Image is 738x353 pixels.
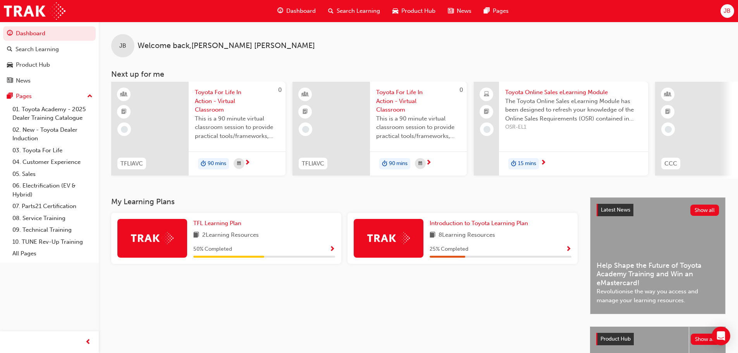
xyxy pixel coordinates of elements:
[16,76,31,85] div: News
[478,3,515,19] a: pages-iconPages
[85,338,91,347] span: prev-icon
[16,92,32,101] div: Pages
[15,45,59,54] div: Search Learning
[286,7,316,15] span: Dashboard
[329,246,335,253] span: Show Progress
[493,7,509,15] span: Pages
[7,30,13,37] span: guage-icon
[430,245,468,254] span: 25 % Completed
[193,245,232,254] span: 50 % Completed
[518,159,536,168] span: 15 mins
[303,107,308,117] span: booktick-icon
[457,7,471,15] span: News
[193,220,241,227] span: TFL Learning Plan
[665,90,671,100] span: learningResourceType_INSTRUCTOR_LED-icon
[7,93,13,100] span: pages-icon
[601,207,630,213] span: Latest News
[202,231,259,240] span: 2 Learning Resources
[329,245,335,254] button: Show Progress
[111,197,578,206] h3: My Learning Plans
[3,89,96,103] button: Pages
[690,205,719,216] button: Show all
[303,90,308,100] span: learningResourceType_INSTRUCTOR_LED-icon
[505,97,642,123] span: The Toyota Online Sales eLearning Module has been designed to refresh your knowledge of the Onlin...
[193,219,244,228] a: TFL Learning Plan
[302,126,309,133] span: learningRecordVerb_NONE-icon
[7,77,13,84] span: news-icon
[9,168,96,180] a: 05. Sales
[401,7,435,15] span: Product Hub
[600,336,631,342] span: Product Hub
[119,41,126,50] span: JB
[483,126,490,133] span: learningRecordVerb_NONE-icon
[322,3,386,19] a: search-iconSearch Learning
[4,2,65,20] img: Trak
[3,74,96,88] a: News
[3,26,96,41] a: Dashboard
[474,82,648,176] a: Toyota Online Sales eLearning ModuleThe Toyota Online Sales eLearning Module has been designed to...
[376,88,461,114] span: Toyota For Life In Action - Virtual Classroom
[99,70,738,79] h3: Next up for me
[302,159,324,168] span: TFLIAVC
[131,232,174,244] img: Trak
[691,334,720,345] button: Show all
[459,86,463,93] span: 0
[244,160,250,167] span: next-icon
[7,62,13,69] span: car-icon
[9,224,96,236] a: 09. Technical Training
[9,124,96,145] a: 02. New - Toyota Dealer Induction
[121,90,127,100] span: learningResourceType_INSTRUCTOR_LED-icon
[597,204,719,216] a: Latest NewsShow all
[278,86,282,93] span: 0
[439,231,495,240] span: 8 Learning Resources
[392,6,398,16] span: car-icon
[389,159,408,168] span: 90 mins
[193,231,199,240] span: book-icon
[121,107,127,117] span: booktick-icon
[505,88,642,97] span: Toyota Online Sales eLearning Module
[3,25,96,89] button: DashboardSearch LearningProduct HubNews
[292,82,467,176] a: 0TFLIAVCToyota For Life In Action - Virtual ClassroomThis is a 90 minute virtual classroom sessio...
[665,107,671,117] span: booktick-icon
[195,88,279,114] span: Toyota For Life In Action - Virtual Classroom
[597,261,719,288] span: Help Shape the Future of Toyota Academy Training and Win an eMastercard!
[9,200,96,212] a: 07. Parts21 Certification
[664,159,677,168] span: CCC
[3,42,96,57] a: Search Learning
[484,107,489,117] span: booktick-icon
[596,333,719,345] a: Product HubShow all
[120,159,143,168] span: TFLIAVC
[386,3,442,19] a: car-iconProduct Hub
[430,220,528,227] span: Introduction to Toyota Learning Plan
[138,41,315,50] span: Welcome back , [PERSON_NAME] [PERSON_NAME]
[367,232,410,244] img: Trak
[9,248,96,260] a: All Pages
[337,7,380,15] span: Search Learning
[430,231,435,240] span: book-icon
[9,180,96,200] a: 06. Electrification (EV & Hybrid)
[712,327,730,345] div: Open Intercom Messenger
[376,114,461,141] span: This is a 90 minute virtual classroom session to provide practical tools/frameworks, behaviours a...
[448,6,454,16] span: news-icon
[7,46,12,53] span: search-icon
[237,159,241,169] span: calendar-icon
[505,123,642,132] span: OSR-EL1
[382,159,387,169] span: duration-icon
[9,103,96,124] a: 01. Toyota Academy - 2025 Dealer Training Catalogue
[566,245,571,254] button: Show Progress
[87,91,93,102] span: up-icon
[201,159,206,169] span: duration-icon
[566,246,571,253] span: Show Progress
[540,160,546,167] span: next-icon
[484,90,489,100] span: laptop-icon
[3,58,96,72] a: Product Hub
[665,126,672,133] span: learningRecordVerb_NONE-icon
[442,3,478,19] a: news-iconNews
[426,160,432,167] span: next-icon
[9,212,96,224] a: 08. Service Training
[9,156,96,168] a: 04. Customer Experience
[597,287,719,305] span: Revolutionise the way you access and manage your learning resources.
[16,60,50,69] div: Product Hub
